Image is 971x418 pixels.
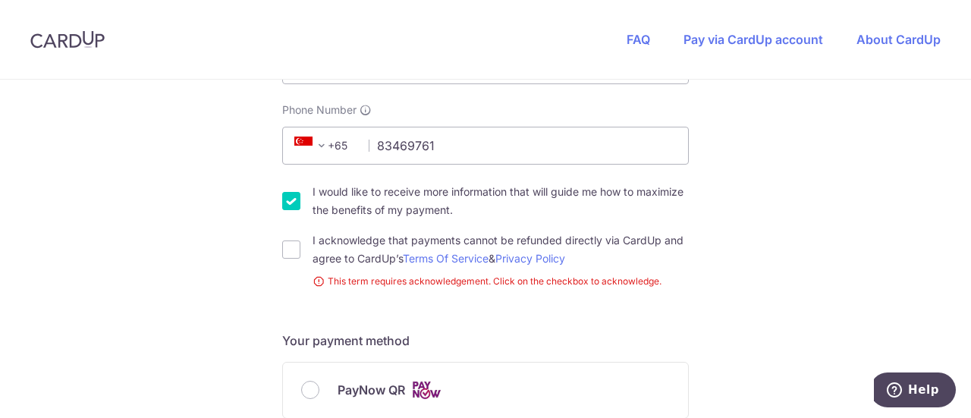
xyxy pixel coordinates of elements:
[495,252,565,265] a: Privacy Policy
[290,137,358,155] span: +65
[313,183,689,219] label: I would like to receive more information that will guide me how to maximize the benefits of my pa...
[403,252,489,265] a: Terms Of Service
[294,137,331,155] span: +65
[683,32,823,47] a: Pay via CardUp account
[627,32,650,47] a: FAQ
[282,332,689,350] h5: Your payment method
[874,372,956,410] iframe: Opens a widget where you can find more information
[30,30,105,49] img: CardUp
[338,381,405,399] span: PayNow QR
[301,381,670,400] div: PayNow QR Cards logo
[856,32,941,47] a: About CardUp
[313,274,689,289] small: This term requires acknowledgement. Click on the checkbox to acknowledge.
[411,381,442,400] img: Cards logo
[282,102,357,118] span: Phone Number
[313,231,689,268] label: I acknowledge that payments cannot be refunded directly via CardUp and agree to CardUp’s &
